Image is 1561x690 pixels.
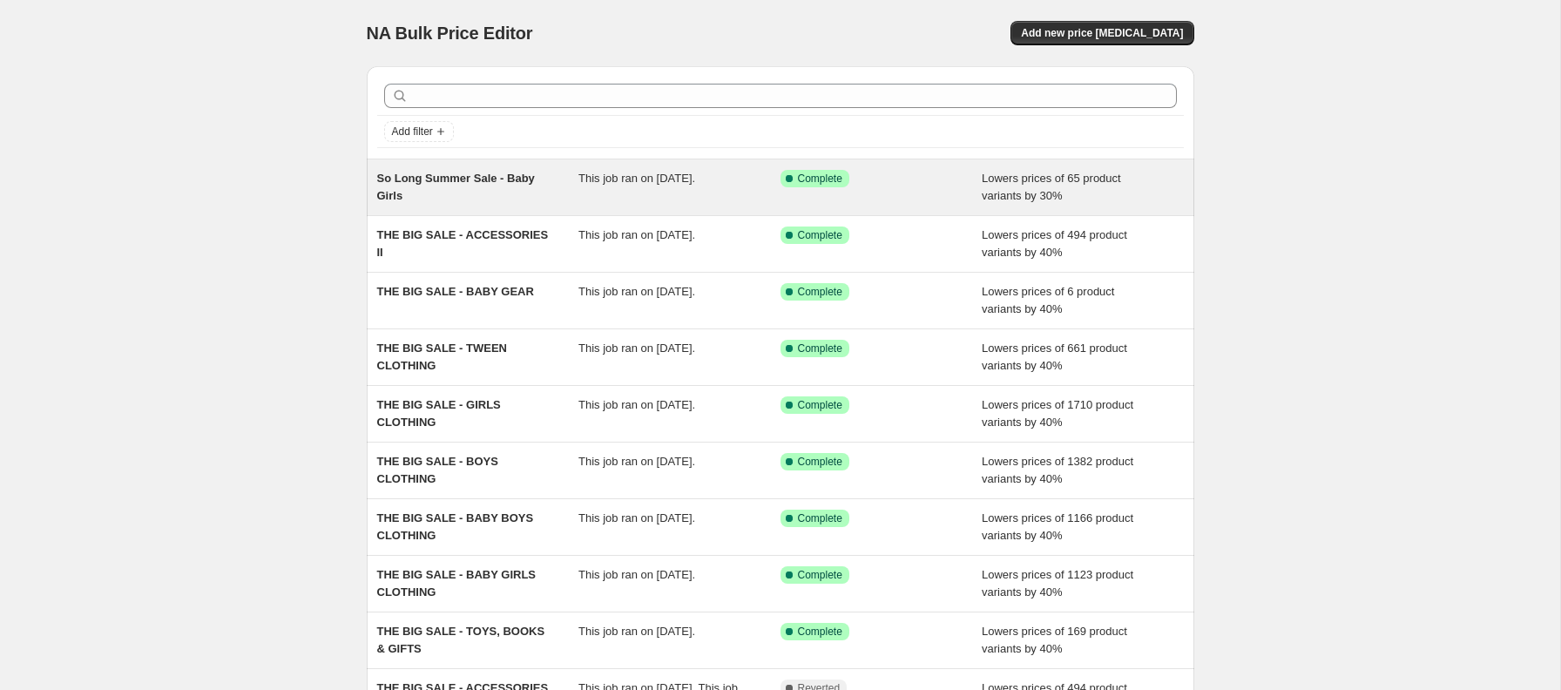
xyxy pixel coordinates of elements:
[982,568,1133,599] span: Lowers prices of 1123 product variants by 40%
[982,455,1133,485] span: Lowers prices of 1382 product variants by 40%
[377,511,534,542] span: THE BIG SALE - BABY BOYS CLOTHING
[367,24,533,43] span: NA Bulk Price Editor
[982,172,1121,202] span: Lowers prices of 65 product variants by 30%
[578,568,695,581] span: This job ran on [DATE].
[798,568,842,582] span: Complete
[1010,21,1193,45] button: Add new price [MEDICAL_DATA]
[384,121,454,142] button: Add filter
[798,285,842,299] span: Complete
[798,342,842,355] span: Complete
[578,455,695,468] span: This job ran on [DATE].
[377,228,549,259] span: THE BIG SALE - ACCESSORIES II
[578,625,695,638] span: This job ran on [DATE].
[578,511,695,524] span: This job ran on [DATE].
[982,511,1133,542] span: Lowers prices of 1166 product variants by 40%
[982,625,1127,655] span: Lowers prices of 169 product variants by 40%
[377,342,508,372] span: THE BIG SALE - TWEEN CLOTHING
[578,285,695,298] span: This job ran on [DATE].
[392,125,433,139] span: Add filter
[982,285,1114,315] span: Lowers prices of 6 product variants by 40%
[578,342,695,355] span: This job ran on [DATE].
[377,172,535,202] span: So Long Summer Sale - Baby Girls
[578,228,695,241] span: This job ran on [DATE].
[798,511,842,525] span: Complete
[377,568,537,599] span: THE BIG SALE - BABY GIRLS CLOTHING
[798,625,842,639] span: Complete
[982,228,1127,259] span: Lowers prices of 494 product variants by 40%
[982,342,1127,372] span: Lowers prices of 661 product variants by 40%
[798,228,842,242] span: Complete
[798,172,842,186] span: Complete
[377,625,545,655] span: THE BIG SALE - TOYS, BOOKS & GIFTS
[578,172,695,185] span: This job ran on [DATE].
[377,455,498,485] span: THE BIG SALE - BOYS CLOTHING
[1021,26,1183,40] span: Add new price [MEDICAL_DATA]
[982,398,1133,429] span: Lowers prices of 1710 product variants by 40%
[798,398,842,412] span: Complete
[377,285,534,298] span: THE BIG SALE - BABY GEAR
[377,398,501,429] span: THE BIG SALE - GIRLS CLOTHING
[798,455,842,469] span: Complete
[578,398,695,411] span: This job ran on [DATE].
